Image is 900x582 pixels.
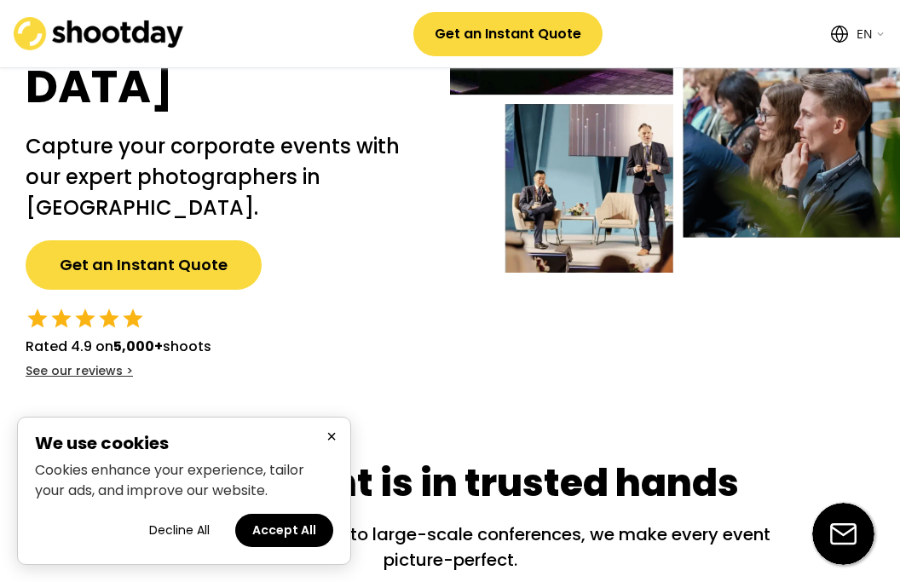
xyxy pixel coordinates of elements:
button: star [26,307,49,331]
button: star [73,307,97,331]
img: Icon%20feather-globe%20%281%29.svg [831,26,848,43]
button: Decline all cookies [132,514,227,547]
h2: We use cookies [35,435,333,452]
strong: 5,000+ [113,337,163,356]
h2: Capture your corporate events with our expert photographers in [GEOGRAPHIC_DATA]. [26,131,416,223]
button: Close cookie banner [321,426,342,447]
div: Rated 4.9 on shoots [26,337,211,357]
div: From intimate gatherings to large-scale conferences, we make every event picture-perfect. [109,521,791,573]
button: star [49,307,73,331]
button: Get an Instant Quote [26,240,262,290]
div: See our reviews > [26,363,133,380]
img: email-icon%20%281%29.svg [812,503,874,565]
button: Accept all cookies [235,514,333,547]
button: Get an Instant Quote [413,12,603,56]
p: Cookies enhance your experience, tailor your ads, and improve our website. [35,460,333,501]
button: star [121,307,145,331]
div: Your event is in trusted hands [162,457,739,510]
button: star [97,307,121,331]
img: shootday_logo.png [14,17,184,50]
